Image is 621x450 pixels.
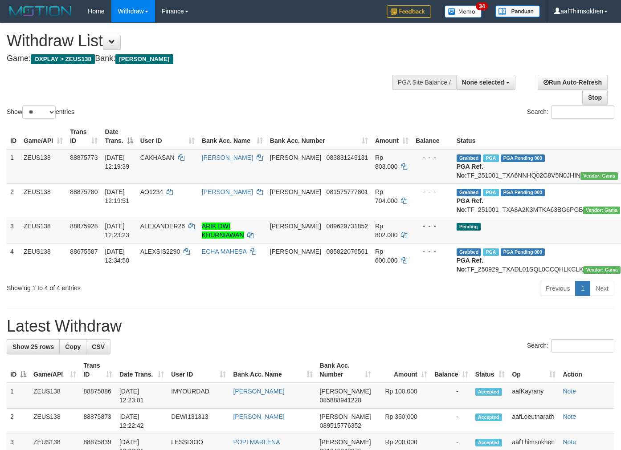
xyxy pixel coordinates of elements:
span: [PERSON_NAME] [320,413,371,420]
a: Note [563,438,576,446]
th: User ID: activate to sort column ascending [168,357,229,383]
a: Note [563,413,576,420]
th: Trans ID: activate to sort column ascending [66,124,101,149]
a: [PERSON_NAME] [233,413,284,420]
td: [DATE] 12:22:42 [116,409,168,434]
span: Grabbed [457,154,482,162]
span: Accepted [475,414,502,421]
th: Amount: activate to sort column ascending [372,124,412,149]
td: Rp 350,000 [375,409,431,434]
td: [DATE] 12:23:01 [116,383,168,409]
th: Action [559,357,614,383]
span: Copy 081575777801 to clipboard [327,188,368,195]
td: 2 [7,183,20,218]
span: [PERSON_NAME] [270,248,321,255]
td: ZEUS138 [20,183,66,218]
img: Button%20Memo.svg [445,5,482,18]
span: [PERSON_NAME] [115,54,173,64]
span: Grabbed [457,248,482,256]
span: [PERSON_NAME] [270,223,321,230]
span: Accepted [475,439,502,446]
input: Search: [551,105,614,119]
input: Search: [551,339,614,353]
a: Next [590,281,614,296]
th: ID: activate to sort column descending [7,357,30,383]
a: Run Auto-Refresh [538,75,608,90]
td: - [431,409,472,434]
span: Copy [65,343,81,350]
th: Bank Acc. Name: activate to sort column ascending [229,357,316,383]
span: Rp 802.000 [375,223,398,239]
td: IMYOURDAD [168,383,229,409]
td: ZEUS138 [20,149,66,184]
a: [PERSON_NAME] [233,388,284,395]
span: OXPLAY > ZEUS138 [31,54,95,64]
label: Show entries [7,105,74,119]
td: aafKayrany [508,383,559,409]
span: [PERSON_NAME] [270,188,321,195]
div: - - - [416,222,449,231]
span: PGA Pending [501,189,545,196]
a: ARIK DWI KHURNIAWAN [202,223,244,239]
span: [DATE] 12:19:51 [105,188,129,204]
span: Copy 083831249131 to clipboard [327,154,368,161]
th: User ID: activate to sort column ascending [137,124,198,149]
span: AO1234 [140,188,163,195]
span: ALEXSIS2290 [140,248,180,255]
a: ECHA MAHESA [202,248,246,255]
span: 88875780 [70,188,98,195]
th: Amount: activate to sort column ascending [375,357,431,383]
td: DEWI131313 [168,409,229,434]
th: Bank Acc. Number: activate to sort column ascending [316,357,375,383]
th: Trans ID: activate to sort column ascending [80,357,116,383]
th: Game/API: activate to sort column ascending [30,357,80,383]
span: ALEXANDER26 [140,223,185,230]
img: panduan.png [495,5,540,17]
span: [PERSON_NAME] [320,388,371,395]
select: Showentries [22,105,56,119]
span: PGA Pending [501,154,545,162]
span: [PERSON_NAME] [320,438,371,446]
td: 4 [7,243,20,277]
span: Accepted [475,388,502,396]
span: [DATE] 12:23:23 [105,223,129,239]
b: PGA Ref. No: [457,163,483,179]
td: 1 [7,149,20,184]
h4: Game: Bank: [7,54,405,63]
td: 1 [7,383,30,409]
span: Marked by aafpengsreynich [483,248,498,256]
span: Vendor URL: https://trx31.1velocity.biz [583,207,621,214]
td: ZEUS138 [20,218,66,243]
td: ZEUS138 [30,383,80,409]
th: Balance [412,124,453,149]
img: MOTION_logo.png [7,4,74,18]
button: None selected [456,75,515,90]
span: Pending [457,223,481,231]
th: Bank Acc. Number: activate to sort column ascending [266,124,372,149]
div: - - - [416,187,449,196]
span: 88675587 [70,248,98,255]
h1: Latest Withdraw [7,317,614,335]
div: - - - [416,153,449,162]
td: 3 [7,218,20,243]
td: - [431,383,472,409]
td: aafLoeutnarath [508,409,559,434]
div: - - - [416,247,449,256]
span: 88875928 [70,223,98,230]
th: Balance: activate to sort column ascending [431,357,472,383]
th: Op: activate to sort column ascending [508,357,559,383]
span: CSV [92,343,105,350]
th: Date Trans.: activate to sort column descending [101,124,136,149]
span: Vendor URL: https://trx31.1velocity.biz [583,266,621,274]
span: CAKHASAN [140,154,175,161]
a: [PERSON_NAME] [202,154,253,161]
span: Rp 600.000 [375,248,398,264]
td: Rp 100,000 [375,383,431,409]
b: PGA Ref. No: [457,257,483,273]
span: Copy 085822076561 to clipboard [327,248,368,255]
img: Feedback.jpg [387,5,431,18]
a: Show 25 rows [7,339,60,354]
th: Status: activate to sort column ascending [472,357,509,383]
div: Showing 1 to 4 of 4 entries [7,280,252,292]
a: Previous [540,281,576,296]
